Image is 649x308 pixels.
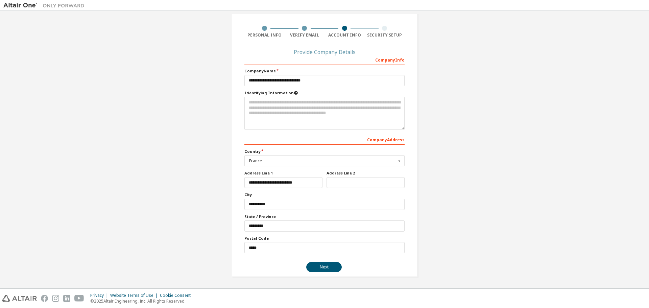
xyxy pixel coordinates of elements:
img: Altair One [3,2,88,9]
label: Address Line 1 [244,170,322,176]
img: youtube.svg [74,295,84,302]
img: linkedin.svg [63,295,70,302]
img: instagram.svg [52,295,59,302]
div: Website Terms of Use [110,293,160,298]
div: France [249,159,396,163]
div: Provide Company Details [244,50,405,54]
label: Address Line 2 [327,170,405,176]
div: Security Setup [365,32,405,38]
div: Company Info [244,54,405,65]
img: facebook.svg [41,295,48,302]
div: Cookie Consent [160,293,195,298]
img: altair_logo.svg [2,295,37,302]
label: Please provide any information that will help our support team identify your company. Email and n... [244,90,405,96]
div: Privacy [90,293,110,298]
label: Company Name [244,68,405,74]
button: Next [306,262,342,272]
div: Company Address [244,134,405,145]
div: Verify Email [285,32,325,38]
p: © 2025 Altair Engineering, Inc. All Rights Reserved. [90,298,195,304]
div: Account Info [324,32,365,38]
label: City [244,192,405,197]
label: Country [244,149,405,154]
label: Postal Code [244,236,405,241]
div: Personal Info [244,32,285,38]
label: State / Province [244,214,405,219]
